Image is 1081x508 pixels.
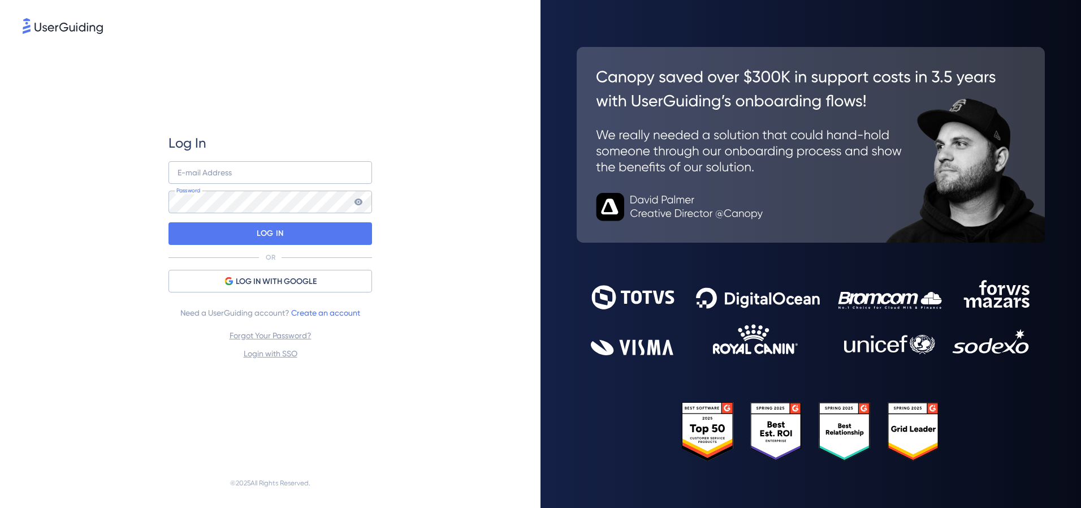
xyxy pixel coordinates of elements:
[23,18,103,34] img: 8faab4ba6bc7696a72372aa768b0286c.svg
[266,253,275,262] p: OR
[682,402,939,461] img: 25303e33045975176eb484905ab012ff.svg
[291,308,360,317] a: Create an account
[230,476,310,490] span: © 2025 All Rights Reserved.
[236,275,317,289] span: LOG IN WITH GOOGLE
[591,280,1031,355] img: 9302ce2ac39453076f5bc0f2f2ca889b.svg
[180,306,360,320] span: Need a UserGuiding account?
[168,161,372,184] input: example@company.com
[257,225,283,243] p: LOG IN
[168,134,206,152] span: Log In
[244,349,297,358] a: Login with SSO
[230,331,312,340] a: Forgot Your Password?
[577,47,1045,243] img: 26c0aa7c25a843aed4baddd2b5e0fa68.svg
